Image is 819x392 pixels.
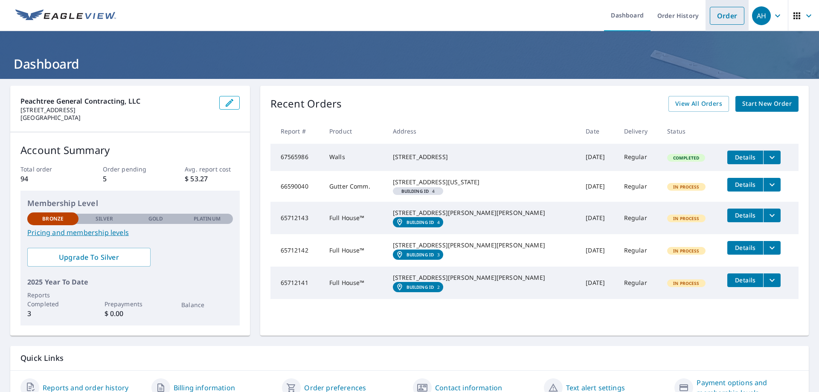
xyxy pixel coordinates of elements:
th: Delivery [617,119,660,144]
p: Quick Links [20,353,799,363]
button: detailsBtn-67565986 [727,151,763,164]
p: Membership Level [27,197,233,209]
div: [STREET_ADDRESS][PERSON_NAME][PERSON_NAME] [393,241,572,250]
th: Address [386,119,579,144]
div: [STREET_ADDRESS] [393,153,572,161]
p: Prepayments [105,299,156,308]
a: Pricing and membership levels [27,227,233,238]
td: Regular [617,234,660,267]
td: 65712143 [270,202,322,234]
td: [DATE] [579,144,617,171]
p: [GEOGRAPHIC_DATA] [20,114,212,122]
button: detailsBtn-66590040 [727,178,763,192]
td: 65712141 [270,267,322,299]
span: Details [732,211,758,219]
span: In Process [668,184,705,190]
td: Regular [617,267,660,299]
span: In Process [668,280,705,286]
p: Avg. report cost [185,165,239,174]
th: Report # [270,119,322,144]
span: Start New Order [742,99,792,109]
td: Regular [617,202,660,234]
td: Gutter Comm. [322,171,386,202]
td: Full House™ [322,202,386,234]
p: Gold [148,215,163,223]
button: detailsBtn-65712142 [727,241,763,255]
p: $ 0.00 [105,308,156,319]
button: filesDropdownBtn-66590040 [763,178,781,192]
em: Building ID [407,220,434,225]
td: Regular [617,171,660,202]
p: Total order [20,165,75,174]
p: Order pending [103,165,157,174]
button: detailsBtn-65712141 [727,273,763,287]
span: Details [732,244,758,252]
td: Full House™ [322,267,386,299]
span: Details [732,276,758,284]
span: Completed [668,155,704,161]
h1: Dashboard [10,55,809,73]
p: 3 [27,308,78,319]
p: Silver [96,215,113,223]
button: filesDropdownBtn-65712142 [763,241,781,255]
td: Full House™ [322,234,386,267]
a: Order [710,7,744,25]
em: Building ID [401,189,429,193]
button: detailsBtn-65712143 [727,209,763,222]
p: Account Summary [20,142,240,158]
div: [STREET_ADDRESS][PERSON_NAME][PERSON_NAME] [393,273,572,282]
p: 94 [20,174,75,184]
p: Reports Completed [27,290,78,308]
button: filesDropdownBtn-65712143 [763,209,781,222]
span: Details [732,180,758,189]
a: Building ID4 [393,217,444,227]
p: 2025 Year To Date [27,277,233,287]
th: Date [579,119,617,144]
div: [STREET_ADDRESS][PERSON_NAME][PERSON_NAME] [393,209,572,217]
td: Regular [617,144,660,171]
th: Status [660,119,720,144]
p: Balance [181,300,232,309]
a: Building ID2 [393,282,444,292]
em: Building ID [407,252,434,257]
td: 66590040 [270,171,322,202]
p: Recent Orders [270,96,342,112]
p: 5 [103,174,157,184]
div: [STREET_ADDRESS][US_STATE] [393,178,572,186]
td: Walls [322,144,386,171]
a: View All Orders [668,96,729,112]
span: View All Orders [675,99,722,109]
p: [STREET_ADDRESS] [20,106,212,114]
td: [DATE] [579,267,617,299]
em: Building ID [407,285,434,290]
p: $ 53.27 [185,174,239,184]
td: [DATE] [579,171,617,202]
a: Start New Order [735,96,799,112]
td: 67565986 [270,144,322,171]
img: EV Logo [15,9,116,22]
span: 4 [396,189,440,193]
span: In Process [668,248,705,254]
a: Building ID3 [393,250,444,260]
td: [DATE] [579,202,617,234]
div: AH [752,6,771,25]
span: In Process [668,215,705,221]
button: filesDropdownBtn-65712141 [763,273,781,287]
p: Platinum [194,215,221,223]
button: filesDropdownBtn-67565986 [763,151,781,164]
p: Peachtree General Contracting, LLC [20,96,212,106]
td: [DATE] [579,234,617,267]
p: Bronze [42,215,64,223]
a: Upgrade To Silver [27,248,151,267]
span: Upgrade To Silver [34,253,144,262]
span: Details [732,153,758,161]
th: Product [322,119,386,144]
td: 65712142 [270,234,322,267]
